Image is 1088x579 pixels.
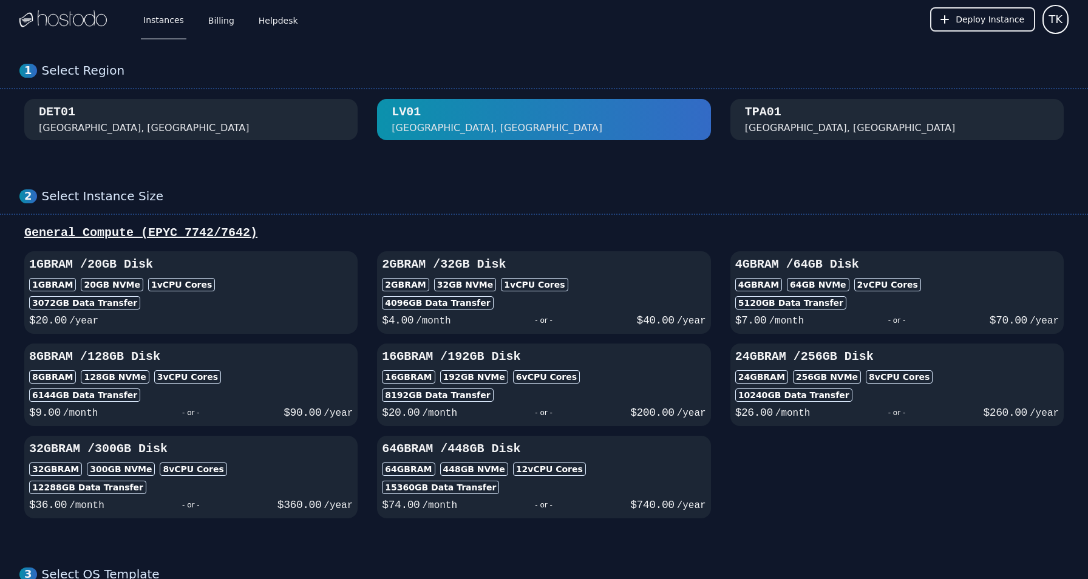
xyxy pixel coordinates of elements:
[804,312,990,329] div: - or -
[29,407,61,419] span: $ 9.00
[148,278,215,291] div: 1 vCPU Cores
[735,296,846,310] div: 5120 GB Data Transfer
[1030,408,1059,419] span: /year
[637,314,675,327] span: $ 40.00
[382,388,493,402] div: 8192 GB Data Transfer
[416,316,451,327] span: /month
[983,407,1027,419] span: $ 260.00
[513,462,586,476] div: 12 vCPU Cores
[377,344,710,426] button: 16GBRAM /192GB Disk16GBRAM192GB NVMe6vCPU Cores8192GB Data Transfer$20.00/month- or -$200.00/year
[81,370,149,384] div: 128 GB NVMe
[19,10,107,29] img: Logo
[324,408,353,419] span: /year
[745,104,781,121] div: TPA01
[29,441,353,458] h3: 32GB RAM / 300 GB Disk
[24,251,358,334] button: 1GBRAM /20GB Disk1GBRAM20GB NVMe1vCPU Cores3072GB Data Transfer$20.00/year
[69,500,104,511] span: /month
[735,314,767,327] span: $ 7.00
[775,408,811,419] span: /month
[793,370,861,384] div: 256 GB NVMe
[745,121,956,135] div: [GEOGRAPHIC_DATA], [GEOGRAPHIC_DATA]
[160,462,226,476] div: 8 vCPU Cores
[930,7,1035,32] button: Deploy Instance
[422,408,457,419] span: /month
[440,462,508,476] div: 448 GB NVMe
[990,314,1027,327] span: $ 70.00
[24,436,358,518] button: 32GBRAM /300GB Disk32GBRAM300GB NVMe8vCPU Cores12288GB Data Transfer$36.00/month- or -$360.00/year
[69,316,98,327] span: /year
[434,278,497,291] div: 32 GB NVMe
[382,499,420,511] span: $ 74.00
[377,251,710,334] button: 2GBRAM /32GB Disk2GBRAM32GB NVMe1vCPU Cores4096GB Data Transfer$4.00/month- or -$40.00/year
[677,408,706,419] span: /year
[382,441,705,458] h3: 64GB RAM / 448 GB Disk
[730,99,1064,140] button: TPA01 [GEOGRAPHIC_DATA], [GEOGRAPHIC_DATA]
[451,312,637,329] div: - or -
[457,404,630,421] div: - or -
[422,500,457,511] span: /month
[382,370,435,384] div: 16GB RAM
[735,278,782,291] div: 4GB RAM
[29,499,67,511] span: $ 36.00
[382,407,420,419] span: $ 20.00
[19,189,37,203] div: 2
[87,462,155,476] div: 300 GB NVMe
[29,348,353,365] h3: 8GB RAM / 128 GB Disk
[956,13,1024,25] span: Deploy Instance
[284,407,321,419] span: $ 90.00
[735,407,773,419] span: $ 26.00
[19,64,37,78] div: 1
[440,370,508,384] div: 192 GB NVMe
[29,370,76,384] div: 8GB RAM
[382,481,499,494] div: 15360 GB Data Transfer
[513,370,580,384] div: 6 vCPU Cores
[382,278,429,291] div: 2GB RAM
[24,99,358,140] button: DET01 [GEOGRAPHIC_DATA], [GEOGRAPHIC_DATA]
[392,121,602,135] div: [GEOGRAPHIC_DATA], [GEOGRAPHIC_DATA]
[735,388,852,402] div: 10240 GB Data Transfer
[1049,11,1062,28] span: TK
[382,256,705,273] h3: 2GB RAM / 32 GB Disk
[1030,316,1059,327] span: /year
[29,278,76,291] div: 1GB RAM
[98,404,284,421] div: - or -
[377,99,710,140] button: LV01 [GEOGRAPHIC_DATA], [GEOGRAPHIC_DATA]
[277,499,321,511] span: $ 360.00
[630,407,674,419] span: $ 200.00
[457,496,630,513] div: - or -
[677,500,706,511] span: /year
[677,316,706,327] span: /year
[854,278,921,291] div: 2 vCPU Cores
[42,63,1069,78] div: Select Region
[29,388,140,402] div: 6144 GB Data Transfer
[630,499,674,511] span: $ 740.00
[29,314,67,327] span: $ 20.00
[377,436,710,518] button: 64GBRAM /448GB Disk64GBRAM448GB NVMe12vCPU Cores15360GB Data Transfer$74.00/month- or -$740.00/year
[735,370,788,384] div: 24GB RAM
[29,296,140,310] div: 3072 GB Data Transfer
[735,348,1059,365] h3: 24GB RAM / 256 GB Disk
[63,408,98,419] span: /month
[19,225,1069,242] div: General Compute (EPYC 7742/7642)
[769,316,804,327] span: /month
[81,278,143,291] div: 20 GB NVMe
[866,370,933,384] div: 8 vCPU Cores
[392,104,421,121] div: LV01
[324,500,353,511] span: /year
[382,348,705,365] h3: 16GB RAM / 192 GB Disk
[39,121,250,135] div: [GEOGRAPHIC_DATA], [GEOGRAPHIC_DATA]
[42,189,1069,204] div: Select Instance Size
[730,251,1064,334] button: 4GBRAM /64GB Disk4GBRAM64GB NVMe2vCPU Cores5120GB Data Transfer$7.00/month- or -$70.00/year
[154,370,221,384] div: 3 vCPU Cores
[382,296,493,310] div: 4096 GB Data Transfer
[787,278,849,291] div: 64 GB NVMe
[24,344,358,426] button: 8GBRAM /128GB Disk8GBRAM128GB NVMe3vCPU Cores6144GB Data Transfer$9.00/month- or -$90.00/year
[501,278,568,291] div: 1 vCPU Cores
[735,256,1059,273] h3: 4GB RAM / 64 GB Disk
[382,314,413,327] span: $ 4.00
[39,104,75,121] div: DET01
[810,404,983,421] div: - or -
[29,256,353,273] h3: 1GB RAM / 20 GB Disk
[29,462,82,476] div: 32GB RAM
[730,344,1064,426] button: 24GBRAM /256GB Disk24GBRAM256GB NVMe8vCPU Cores10240GB Data Transfer$26.00/month- or -$260.00/year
